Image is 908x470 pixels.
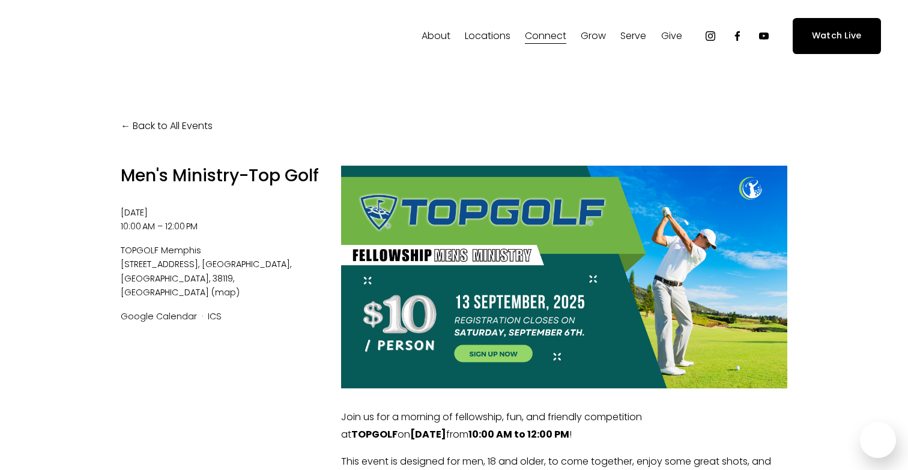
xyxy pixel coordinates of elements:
[410,427,446,441] strong: [DATE]
[121,244,321,258] span: TOPGOLF Memphis
[165,220,198,232] time: 12:00 PM
[121,166,321,186] h1: Men's Ministry-Top Golf
[731,30,743,42] a: Facebook
[208,310,222,322] a: ICS
[121,206,148,218] time: [DATE]
[121,118,213,135] a: Back to All Events
[351,427,398,441] strong: TOPGOLF
[121,286,209,298] span: [GEOGRAPHIC_DATA]
[525,26,566,46] a: folder dropdown
[422,26,450,46] a: folder dropdown
[121,258,202,270] span: [STREET_ADDRESS]
[465,28,510,45] span: Locations
[704,30,716,42] a: Instagram
[121,258,291,284] span: [GEOGRAPHIC_DATA], [GEOGRAPHIC_DATA], 38119
[620,26,646,46] a: folder dropdown
[581,26,606,46] a: folder dropdown
[211,286,240,298] a: (map)
[581,28,606,45] span: Grow
[27,24,195,48] img: Fellowship Memphis
[793,18,881,53] a: Watch Live
[121,220,155,232] time: 10:00 AM
[121,310,197,322] a: Google Calendar
[661,28,682,45] span: Give
[620,28,646,45] span: Serve
[422,28,450,45] span: About
[468,427,569,441] strong: 10:00 AM to 12:00 PM
[525,28,566,45] span: Connect
[341,409,787,444] p: Join us for a morning of fellowship, fun, and friendly competition at on from !
[465,26,510,46] a: folder dropdown
[661,26,682,46] a: folder dropdown
[758,30,770,42] a: YouTube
